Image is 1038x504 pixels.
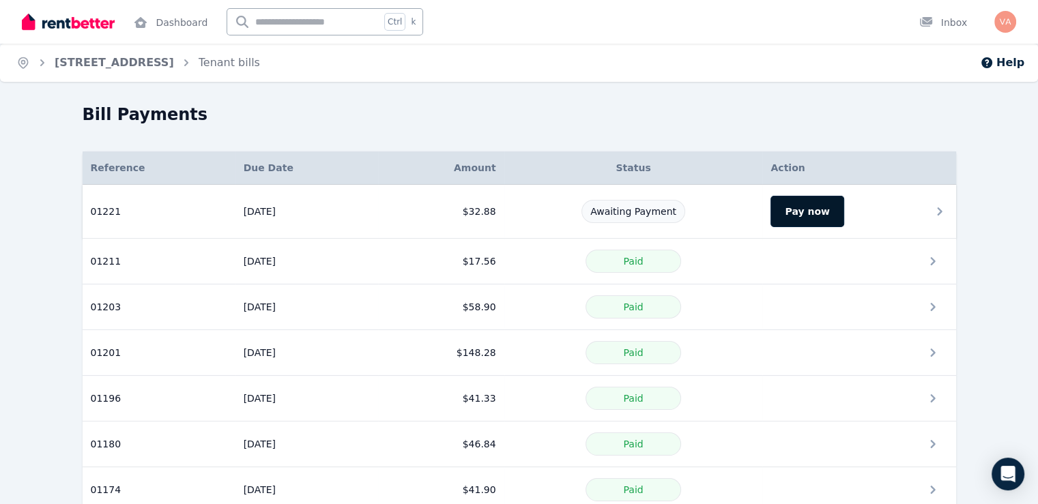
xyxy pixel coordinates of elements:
div: Inbox [919,16,967,29]
span: 01196 [91,391,121,405]
td: [DATE] [235,185,378,239]
td: $148.28 [378,330,504,376]
img: RentBetter [22,12,115,32]
button: Help [980,55,1024,71]
span: 01203 [91,300,121,314]
span: 01201 [91,346,121,359]
td: $32.88 [378,185,504,239]
td: [DATE] [235,239,378,284]
td: $41.33 [378,376,504,421]
span: 01221 [91,205,121,218]
span: Ctrl [384,13,405,31]
span: Awaiting Payment [590,206,676,217]
td: $46.84 [378,421,504,467]
td: [DATE] [235,421,378,467]
td: $17.56 [378,239,504,284]
th: Amount [378,151,504,185]
span: 01180 [91,437,121,451]
span: Tenant bills [199,55,260,71]
a: [STREET_ADDRESS] [55,56,174,69]
span: Paid [623,347,643,358]
th: Status [504,151,763,185]
th: Due Date [235,151,378,185]
span: k [411,16,416,27]
td: $58.90 [378,284,504,330]
span: Reference [91,161,145,175]
span: Paid [623,439,643,449]
img: Vaseehara Ruban Joseph [994,11,1016,33]
td: [DATE] [235,376,378,421]
span: Paid [623,484,643,495]
div: Open Intercom Messenger [992,458,1024,490]
td: [DATE] [235,284,378,330]
span: Paid [623,393,643,404]
span: 01211 [91,254,121,268]
span: Paid [623,301,643,312]
th: Action [762,151,955,185]
td: [DATE] [235,330,378,376]
button: Pay now [770,196,844,227]
span: Paid [623,256,643,267]
span: 01174 [91,483,121,496]
h1: Bill Payments [83,104,208,125]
